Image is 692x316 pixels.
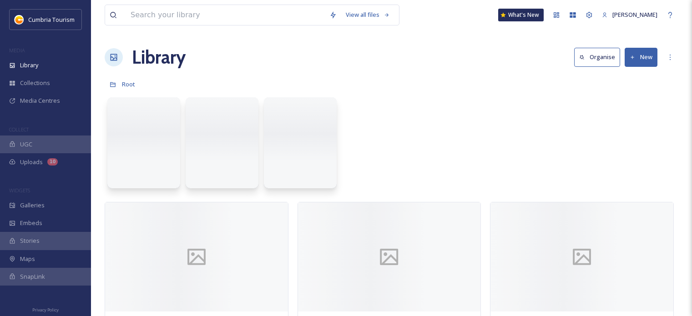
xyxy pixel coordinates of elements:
span: Collections [20,79,50,87]
span: COLLECT [9,126,29,133]
span: Stories [20,236,40,245]
div: 10 [47,158,58,166]
span: Embeds [20,219,42,227]
span: Galleries [20,201,45,210]
button: New [625,48,657,66]
span: Library [20,61,38,70]
img: images.jpg [15,15,24,24]
a: Privacy Policy [32,304,59,315]
a: [PERSON_NAME] [597,6,662,24]
span: Cumbria Tourism [28,15,75,24]
span: MEDIA [9,47,25,54]
span: WIDGETS [9,187,30,194]
span: Privacy Policy [32,307,59,313]
a: What's New [498,9,544,21]
a: Root [122,79,135,90]
span: UGC [20,140,32,149]
span: Media Centres [20,96,60,105]
span: Uploads [20,158,43,166]
a: Library [132,44,186,71]
span: SnapLink [20,272,45,281]
span: Root [122,80,135,88]
span: Maps [20,255,35,263]
input: Search your library [126,5,325,25]
a: View all files [341,6,394,24]
span: [PERSON_NAME] [612,10,657,19]
button: Organise [574,48,620,66]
